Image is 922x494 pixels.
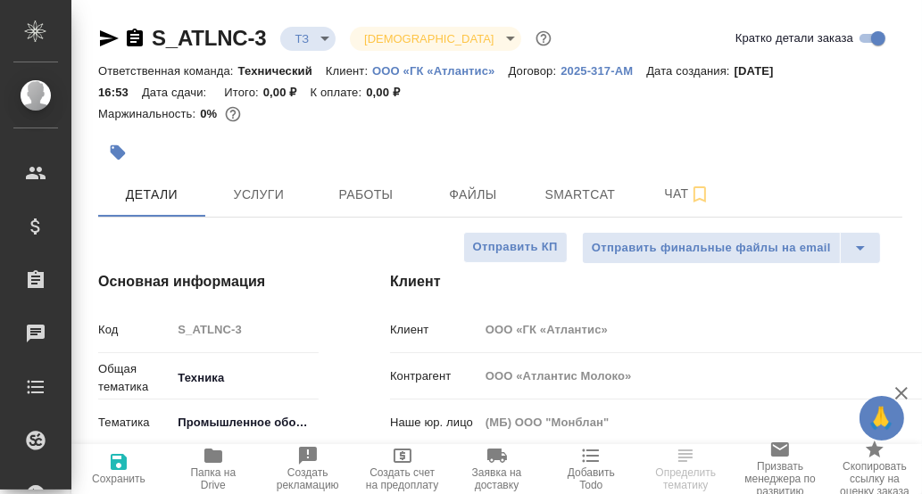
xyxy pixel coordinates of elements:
[735,29,853,47] span: Кратко детали заказа
[92,473,145,485] span: Сохранить
[261,444,355,494] button: Создать рекламацию
[98,360,171,396] p: Общая тематика
[582,232,841,264] button: Отправить финальные файлы на email
[689,184,710,205] svg: Подписаться
[98,321,171,339] p: Код
[537,184,623,206] span: Smartcat
[238,64,326,78] p: Технический
[221,103,245,126] button: 0.00 RUB;
[430,184,516,206] span: Файлы
[98,414,171,432] p: Тематика
[289,31,314,46] button: ТЗ
[544,444,638,494] button: Добавить Todo
[461,466,534,491] span: Заявка на доставку
[200,107,221,120] p: 0%
[263,86,311,99] p: 0,00 ₽
[561,64,646,78] p: 2025-317-АМ
[733,444,827,494] button: Призвать менеджера по развитию
[171,317,319,342] input: Пустое поле
[271,466,345,491] span: Создать рекламацию
[649,466,722,491] span: Определить тематику
[224,86,262,99] p: Итого:
[644,183,730,205] span: Чат
[372,62,508,78] a: ООО «ГК «Атлантис»
[582,232,881,264] div: split button
[326,64,372,78] p: Клиент:
[171,408,333,438] div: Промышленное оборудование
[98,28,120,49] button: Скопировать ссылку для ЯМессенджера
[561,62,646,78] a: 2025-317-АМ
[638,444,733,494] button: Определить тематику
[860,396,904,440] button: 🙏
[463,232,568,263] button: Отправить КП
[592,238,831,259] span: Отправить финальные файлы на email
[350,27,520,51] div: ТЗ
[98,107,200,120] p: Маржинальность:
[124,28,145,49] button: Скопировать ссылку
[554,466,627,491] span: Добавить Todo
[532,27,555,50] button: Доп статусы указывают на важность/срочность заказа
[216,184,302,206] span: Услуги
[509,64,561,78] p: Договор:
[827,444,922,494] button: Скопировать ссылку на оценку заказа
[98,133,137,172] button: Добавить тэг
[359,31,499,46] button: [DEMOGRAPHIC_DATA]
[372,64,508,78] p: ООО «ГК «Атлантис»
[390,367,479,385] p: Контрагент
[366,466,439,491] span: Создать счет на предоплату
[355,444,450,494] button: Создать счет на предоплату
[98,64,238,78] p: Ответственная команда:
[280,27,336,51] div: ТЗ
[166,444,261,494] button: Папка на Drive
[390,414,479,432] p: Наше юр. лицо
[311,86,367,99] p: К оплате:
[390,321,479,339] p: Клиент
[366,86,413,99] p: 0,00 ₽
[71,444,166,494] button: Сохранить
[142,86,211,99] p: Дата сдачи:
[646,64,734,78] p: Дата создания:
[152,26,266,50] a: S_ATLNC-3
[450,444,544,494] button: Заявка на доставку
[98,271,319,292] h4: Основная информация
[177,466,250,491] span: Папка на Drive
[867,399,897,437] span: 🙏
[390,271,902,292] h4: Клиент
[171,363,333,393] div: Техника
[109,184,195,206] span: Детали
[473,237,558,258] span: Отправить КП
[323,184,409,206] span: Работы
